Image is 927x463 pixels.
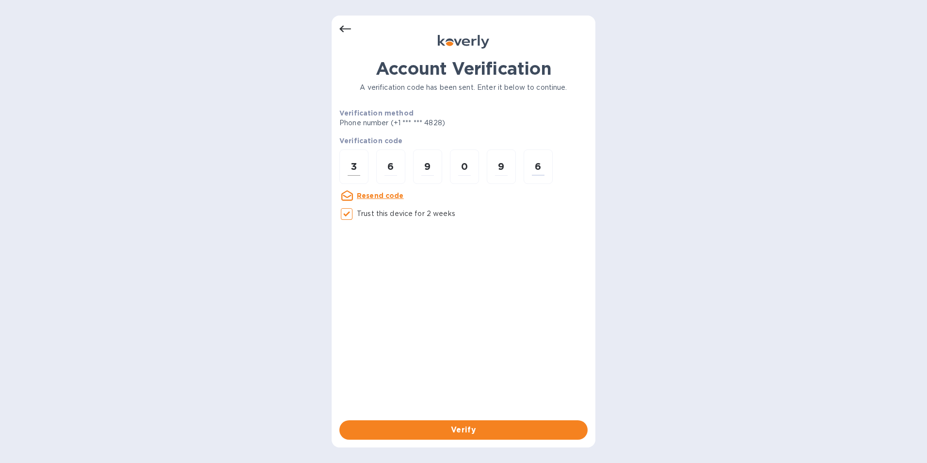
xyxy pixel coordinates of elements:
p: Phone number (+1 *** *** 4828) [339,118,519,128]
span: Verify [347,424,580,436]
p: Verification code [339,136,588,146]
p: A verification code has been sent. Enter it below to continue. [339,83,588,93]
button: Verify [339,420,588,440]
h1: Account Verification [339,58,588,79]
u: Resend code [357,192,404,199]
b: Verification method [339,109,414,117]
p: Trust this device for 2 weeks [357,209,455,219]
